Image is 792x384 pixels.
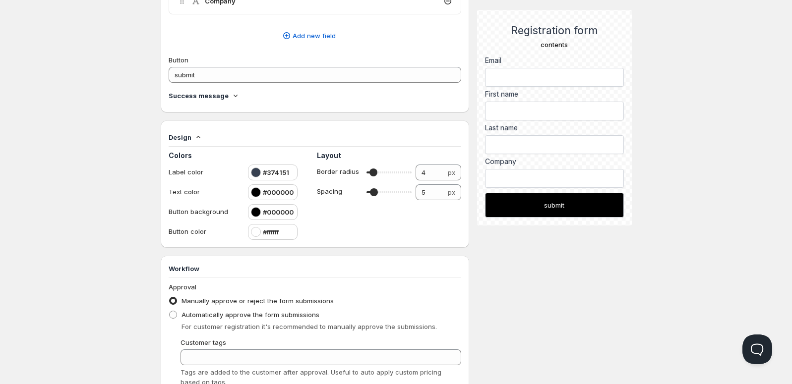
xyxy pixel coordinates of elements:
h4: #ffffff [263,227,279,237]
h2: Layout [317,151,461,161]
h2: Colors [169,151,313,161]
p: Border radius [317,166,363,176]
span: Automatically approve the form submissions [182,311,319,319]
span: px [448,188,455,196]
span: px [448,168,455,176]
p: Button color [169,226,238,236]
h2: Registration form [485,24,623,37]
p: Label color [169,167,238,177]
label: Company [485,157,623,166]
p: Spacing [317,186,363,196]
h4: Success message [169,91,229,101]
span: Customer tags [181,338,226,346]
h4: #000000 [263,187,294,197]
p: Button background [169,207,238,217]
button: Add new field [163,28,456,44]
button: submit [485,193,623,218]
h3: Workflow [169,264,462,274]
p: Text color [169,187,238,197]
label: Last name [485,123,623,133]
h4: #374151 [263,167,289,177]
div: Email [485,55,623,65]
label: First name [485,89,623,99]
div: contents [485,40,623,50]
h4: Design [169,132,191,142]
iframe: Help Scout Beacon - Open [742,334,772,364]
span: For customer registration it's recommended to manually approve the submissions. [182,323,437,330]
span: Approval [169,283,196,291]
h4: #000000 [263,207,294,217]
span: Button [169,56,188,64]
span: Add new field [293,31,336,41]
span: Manually approve or reject the form submissions [182,297,334,305]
